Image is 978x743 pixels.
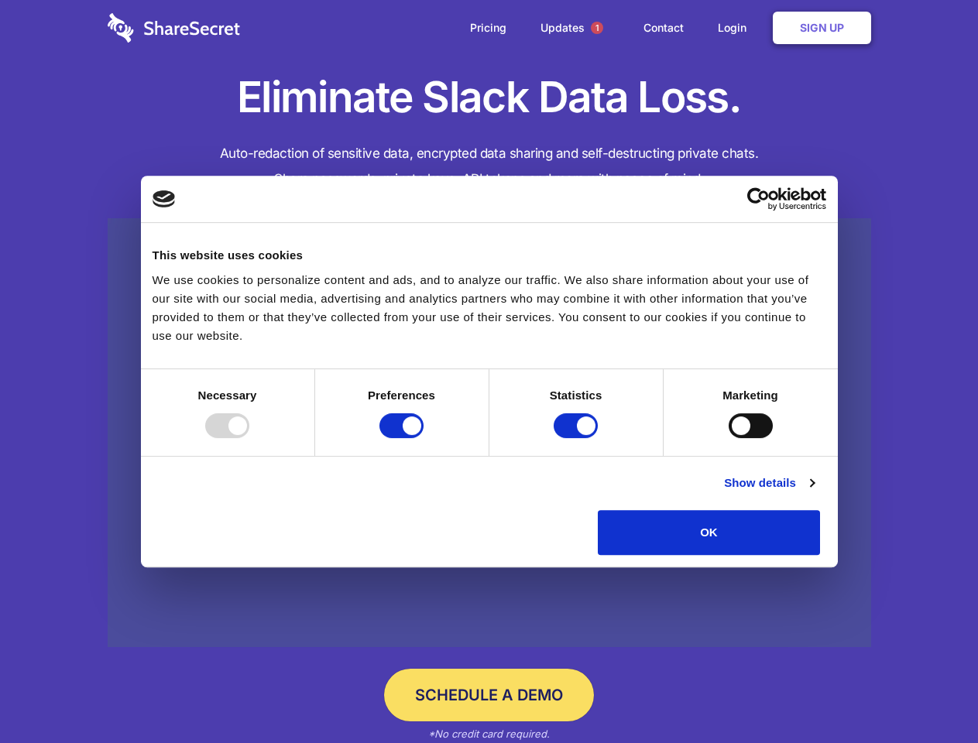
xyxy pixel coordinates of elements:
a: Pricing [455,4,522,52]
div: This website uses cookies [153,246,826,265]
strong: Necessary [198,389,257,402]
a: Usercentrics Cookiebot - opens in a new window [691,187,826,211]
strong: Marketing [722,389,778,402]
a: Wistia video thumbnail [108,218,871,648]
em: *No credit card required. [428,728,550,740]
a: Show details [724,474,814,492]
a: Schedule a Demo [384,669,594,721]
img: logo-wordmark-white-trans-d4663122ce5f474addd5e946df7df03e33cb6a1c49d2221995e7729f52c070b2.svg [108,13,240,43]
h4: Auto-redaction of sensitive data, encrypted data sharing and self-destructing private chats. Shar... [108,141,871,192]
span: 1 [591,22,603,34]
strong: Preferences [368,389,435,402]
div: We use cookies to personalize content and ads, and to analyze our traffic. We also share informat... [153,271,826,345]
strong: Statistics [550,389,602,402]
a: Login [702,4,770,52]
button: OK [598,510,820,555]
a: Contact [628,4,699,52]
h1: Eliminate Slack Data Loss. [108,70,871,125]
img: logo [153,190,176,207]
a: Sign Up [773,12,871,44]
